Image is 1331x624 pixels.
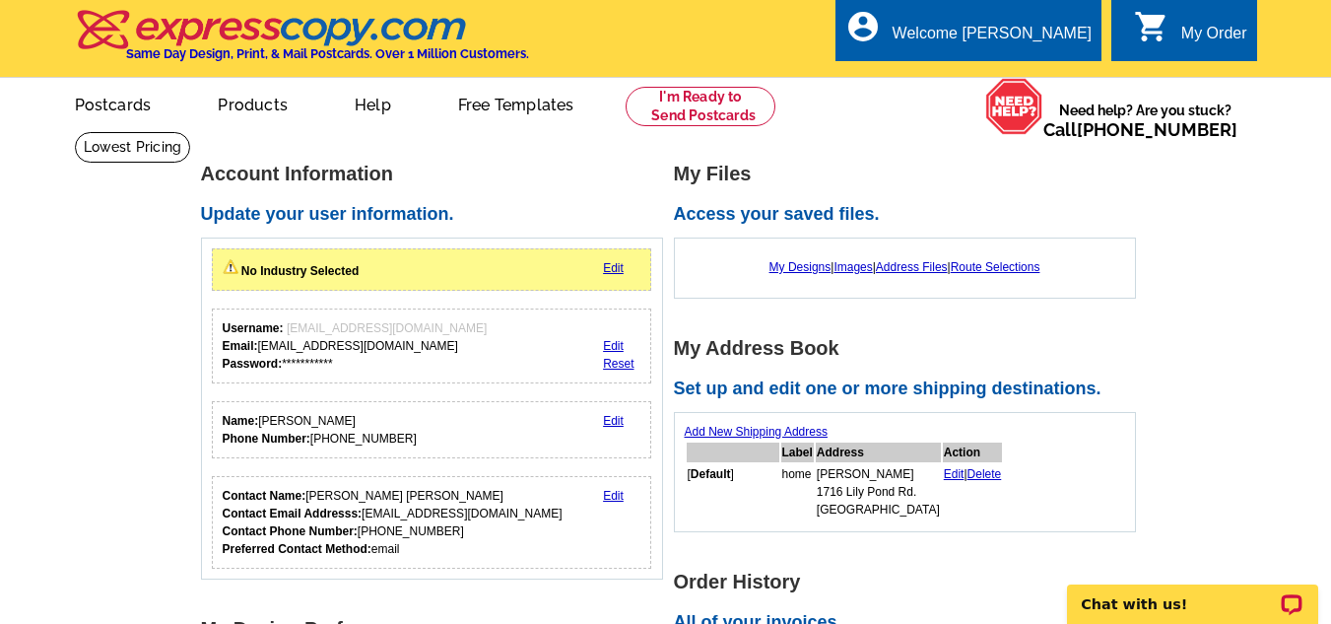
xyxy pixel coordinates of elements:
[1043,119,1237,140] span: Call
[1077,119,1237,140] a: [PHONE_NUMBER]
[223,432,310,446] strong: Phone Number:
[674,204,1147,226] h2: Access your saved files.
[603,357,633,371] a: Reset
[687,464,779,520] td: [ ]
[816,464,941,520] td: [PERSON_NAME] 1716 Lily Pond Rd. [GEOGRAPHIC_DATA]
[287,321,487,335] span: [EMAIL_ADDRESS][DOMAIN_NAME]
[212,309,652,383] div: Your login information.
[603,261,624,275] a: Edit
[223,259,238,275] img: warningIcon.png
[674,338,1147,359] h1: My Address Book
[75,24,529,61] a: Same Day Design, Print, & Mail Postcards. Over 1 Million Customers.
[943,464,1003,520] td: |
[1134,9,1169,44] i: shopping_cart
[951,260,1040,274] a: Route Selections
[781,464,814,520] td: home
[876,260,948,274] a: Address Files
[223,339,258,353] strong: Email:
[212,401,652,458] div: Your personal details.
[223,357,283,371] strong: Password:
[985,78,1043,135] img: help
[685,248,1125,286] div: | | |
[201,164,674,184] h1: Account Information
[769,260,832,274] a: My Designs
[781,443,814,462] th: Label
[223,414,259,428] strong: Name:
[1043,101,1247,140] span: Need help? Are you stuck?
[223,412,417,448] div: [PERSON_NAME] [PHONE_NUMBER]
[223,489,306,503] strong: Contact Name:
[126,46,529,61] h4: Same Day Design, Print, & Mail Postcards. Over 1 Million Customers.
[1181,25,1247,52] div: My Order
[833,260,872,274] a: Images
[967,467,1002,481] a: Delete
[223,487,563,558] div: [PERSON_NAME] [PERSON_NAME] [EMAIL_ADDRESS][DOMAIN_NAME] [PHONE_NUMBER] email
[223,524,358,538] strong: Contact Phone Number:
[816,443,941,462] th: Address
[603,489,624,503] a: Edit
[685,425,828,439] a: Add New Shipping Address
[201,204,674,226] h2: Update your user information.
[323,80,423,126] a: Help
[943,443,1003,462] th: Action
[1054,562,1331,624] iframe: LiveChat chat widget
[603,339,624,353] a: Edit
[674,379,1147,400] h2: Set up and edit one or more shipping destinations.
[845,9,881,44] i: account_circle
[43,80,183,126] a: Postcards
[241,264,359,278] strong: No Industry Selected
[674,164,1147,184] h1: My Files
[212,476,652,569] div: Who should we contact regarding order issues?
[944,467,965,481] a: Edit
[1134,22,1247,46] a: shopping_cart My Order
[691,467,731,481] b: Default
[674,572,1147,592] h1: Order History
[223,321,284,335] strong: Username:
[427,80,606,126] a: Free Templates
[223,507,363,520] strong: Contact Email Addresss:
[893,25,1092,52] div: Welcome [PERSON_NAME]
[186,80,319,126] a: Products
[603,414,624,428] a: Edit
[223,542,371,556] strong: Preferred Contact Method:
